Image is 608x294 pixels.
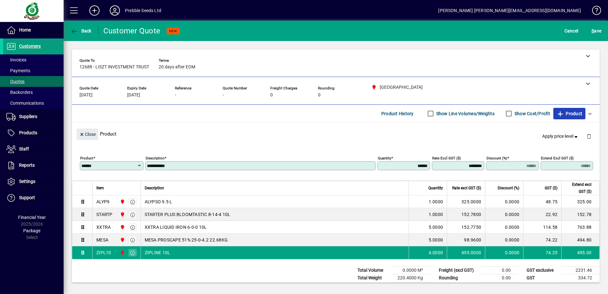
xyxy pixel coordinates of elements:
div: STARTP [96,211,113,218]
span: 0 [270,93,273,98]
span: 1.0000 [429,199,443,205]
a: Staff [3,141,64,157]
td: GST [523,274,562,282]
a: Products [3,125,64,141]
span: PALMERSTON NORTH [118,211,126,218]
span: PALMERSTON NORTH [118,236,126,243]
td: 152.78 [561,208,599,221]
td: 74.25 [523,246,561,259]
div: [PERSON_NAME] [PERSON_NAME][EMAIL_ADDRESS][DOMAIN_NAME] [438,5,581,16]
td: 0.0000 M³ [392,267,431,274]
span: Invoices [6,57,26,62]
span: Cancel [564,26,578,36]
span: Apply price level [542,133,579,140]
td: 48.75 [523,195,561,208]
td: GST exclusive [523,267,562,274]
span: Communications [6,101,44,106]
td: 22.92 [523,208,561,221]
td: 2231.46 [562,267,600,274]
span: Extend excl GST ($) [565,181,591,195]
span: 20 days after EOM [159,65,195,70]
span: Description [145,185,164,192]
a: Knowledge Base [587,1,600,22]
span: Reports [19,163,35,168]
div: 152.7750 [451,224,481,230]
div: 495.0000 [451,249,481,256]
span: Item [96,185,104,192]
a: Invoices [3,54,64,65]
span: ZIPLINE 10L [145,249,170,256]
td: 114.58 [523,221,561,234]
button: Product [553,108,585,119]
a: Settings [3,174,64,190]
span: Quantity [428,185,443,192]
div: 98.9600 [451,237,481,243]
span: Backorders [6,90,33,95]
td: Freight (excl GST) [436,267,480,274]
span: XXTRA LIQUID IRON 6-0-0 10L [145,224,207,230]
span: ave [591,26,601,36]
a: Quotes [3,76,64,87]
span: 12688 - LISZT INVESTMENT TRUST [79,65,149,70]
td: 0.0000 [485,221,523,234]
a: Support [3,190,64,206]
td: 495.00 [561,246,599,259]
td: GST inclusive [523,282,562,290]
td: Rounding [436,274,480,282]
button: Back [69,25,93,37]
span: - [175,93,176,98]
span: Products [19,130,37,135]
span: 4.0000 [429,249,443,256]
button: Product History [379,108,416,119]
button: Close [77,129,98,140]
span: 5.0000 [429,237,443,243]
span: MESA PROSCAPE 51% 25-0-4.2 22.68KG [145,237,228,243]
label: Show Cost/Profit [513,110,550,117]
td: 0.00 [480,274,518,282]
span: [DATE] [127,93,140,98]
div: MESA [96,237,108,243]
td: 494.80 [561,234,599,246]
div: ZIPL10 [96,249,111,256]
span: STARTER PLUS BLOOMTASTIC 8-14-4 10L [145,211,231,218]
span: Package [23,228,40,233]
mat-label: Extend excl GST ($) [541,156,574,160]
span: GST ($) [545,185,557,192]
span: Customers [19,44,41,49]
a: Payments [3,65,64,76]
button: Save [590,25,603,37]
mat-label: Rate excl GST ($) [432,156,461,160]
td: 74.22 [523,234,561,246]
span: PALMERSTON NORTH [118,249,126,256]
td: 0.00 [480,267,518,274]
span: ALYPSO 9.5 L [145,199,172,205]
div: Product [72,122,600,145]
span: [DATE] [79,93,93,98]
span: Suppliers [19,114,37,119]
span: Quotes [6,79,24,84]
span: Support [19,195,35,200]
mat-label: Description [146,156,164,160]
span: Payments [6,68,30,73]
mat-label: Product [80,156,93,160]
span: Rate excl GST ($) [452,185,481,192]
app-page-header-button: Back [64,25,99,37]
td: Total Weight [354,274,392,282]
td: 334.72 [562,274,600,282]
div: ALYP9 [96,199,109,205]
button: Profile [105,5,125,16]
button: Delete [581,129,597,144]
span: 1.0000 [429,211,443,218]
span: 0 [318,93,321,98]
td: 0.0000 [485,195,523,208]
span: PALMERSTON NORTH [118,198,126,205]
mat-label: Quantity [378,156,391,160]
td: 0.0000 [485,246,523,259]
td: 220.4000 Kg [392,274,431,282]
td: Total Volume [354,267,392,274]
span: S [591,28,594,33]
span: PALMERSTON NORTH [118,224,126,231]
div: Prebble Seeds Ltd [125,5,161,16]
span: Product [556,108,582,119]
mat-label: Discount (%) [487,156,507,160]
